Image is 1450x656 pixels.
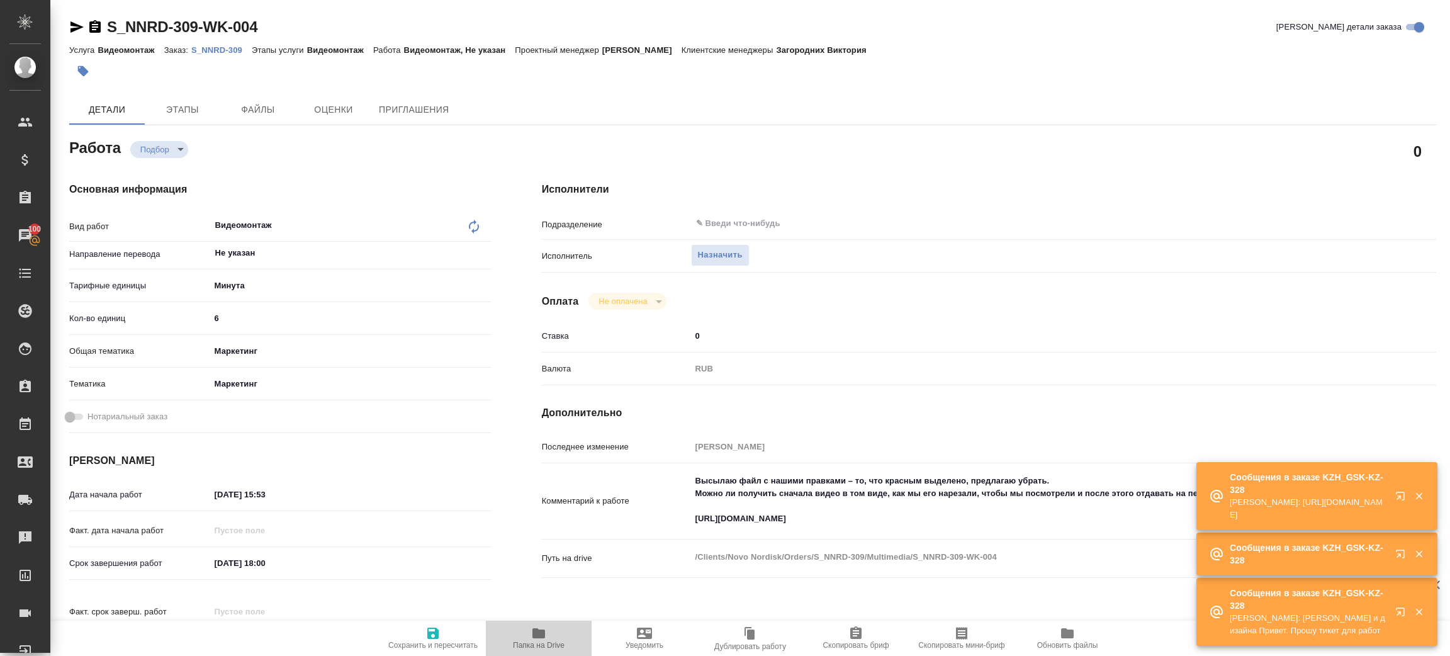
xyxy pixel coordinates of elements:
p: Комментарий к работе [542,495,691,507]
span: 100 [21,223,49,235]
button: Обновить файлы [1014,621,1120,656]
p: [PERSON_NAME] [602,45,682,55]
h4: [PERSON_NAME] [69,453,492,468]
button: Open [485,252,487,254]
p: Тарифные единицы [69,280,210,292]
button: Скопировать ссылку [87,20,103,35]
h4: Оплата [542,294,579,309]
p: Последнее изменение [542,441,691,453]
p: Загородних Виктория [776,45,875,55]
span: Детали [77,102,137,118]
p: S_NNRD-309 [191,45,252,55]
p: Услуга [69,45,98,55]
input: ✎ Введи что-нибудь [210,554,320,572]
span: Дублировать работу [714,642,786,651]
button: Назначить [691,244,750,266]
span: Скопировать бриф [823,641,889,650]
button: Сохранить и пересчитать [380,621,486,656]
span: Назначить [698,248,743,263]
p: Этапы услуги [252,45,307,55]
span: Уведомить [626,641,663,650]
button: Открыть в новой вкладке [1388,484,1418,514]
p: Тематика [69,378,210,390]
p: [PERSON_NAME]: [PERSON_NAME] и дизайна Привет. Прошу тикет для работ [1230,612,1387,637]
p: Заказ: [164,45,191,55]
p: Проектный менеджер [515,45,602,55]
a: S_NNRD-309 [191,44,252,55]
p: Вид работ [69,220,210,233]
button: Скопировать мини-бриф [909,621,1014,656]
button: Подбор [137,144,173,155]
a: 100 [3,220,47,251]
button: Закрыть [1406,548,1432,560]
button: Закрыть [1406,606,1432,618]
p: Исполнитель [542,250,691,263]
p: Видеомонтаж [307,45,373,55]
h4: Основная информация [69,182,492,197]
p: Срок завершения работ [69,557,210,570]
span: Оценки [303,102,364,118]
span: Папка на Drive [513,641,565,650]
input: Пустое поле [210,521,320,540]
div: Минута [210,275,492,297]
span: Файлы [228,102,288,118]
p: Дата начала работ [69,489,210,501]
span: [PERSON_NAME] детали заказа [1276,21,1402,33]
p: Общая тематика [69,345,210,358]
p: Клиентские менеджеры [682,45,777,55]
a: S_NNRD-309-WK-004 [107,18,257,35]
div: RUB [691,358,1362,380]
button: Open [1355,222,1357,225]
button: Скопировать бриф [803,621,909,656]
p: Сообщения в заказе KZH_GSK-KZ-328 [1230,587,1387,612]
input: ✎ Введи что-нибудь [691,327,1362,345]
p: Подразделение [542,218,691,231]
button: Закрыть [1406,490,1432,502]
div: Маркетинг [210,341,492,362]
h4: Дополнительно [542,405,1436,421]
p: Видеомонтаж, Не указан [404,45,515,55]
span: Скопировать мини-бриф [918,641,1004,650]
div: Подбор [588,293,666,310]
input: ✎ Введи что-нибудь [210,485,320,504]
p: Валюта [542,363,691,375]
button: Скопировать ссылку для ЯМессенджера [69,20,84,35]
p: Сообщения в заказе KZH_GSK-KZ-328 [1230,471,1387,496]
button: Открыть в новой вкладке [1388,541,1418,572]
input: Пустое поле [210,602,320,621]
p: Факт. срок заверш. работ [69,606,210,618]
input: ✎ Введи что-нибудь [210,309,492,327]
p: Видеомонтаж [98,45,164,55]
span: Этапы [152,102,213,118]
div: Подбор [130,141,188,158]
p: Факт. дата начала работ [69,524,210,537]
button: Дублировать работу [697,621,803,656]
p: Ставка [542,330,691,342]
button: Открыть в новой вкладке [1388,599,1418,630]
span: Нотариальный заказ [87,410,167,423]
input: ✎ Введи что-нибудь [695,216,1316,231]
button: Папка на Drive [486,621,592,656]
button: Не оплачена [595,296,651,307]
h2: Работа [69,135,121,158]
textarea: Высылаю файл с нашими правками – то, что красным выделено, предлагаю убрать. Можно ли получить сн... [691,470,1362,529]
button: Уведомить [592,621,697,656]
p: Направление перевода [69,248,210,261]
span: Приглашения [379,102,449,118]
textarea: /Clients/Novo Nordisk/Orders/S_NNRD-309/Multimedia/S_NNRD-309-WK-004 [691,546,1362,568]
h2: 0 [1413,140,1422,162]
p: [PERSON_NAME]: [URL][DOMAIN_NAME] [1230,496,1387,521]
p: Сообщения в заказе KZH_GSK-KZ-328 [1230,541,1387,567]
input: Пустое поле [691,438,1362,456]
div: Маркетинг [210,373,492,395]
p: Работа [373,45,404,55]
p: Путь на drive [542,552,691,565]
span: Обновить файлы [1037,641,1098,650]
button: Добавить тэг [69,57,97,85]
h4: Исполнители [542,182,1436,197]
span: Сохранить и пересчитать [388,641,478,650]
p: Кол-во единиц [69,312,210,325]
